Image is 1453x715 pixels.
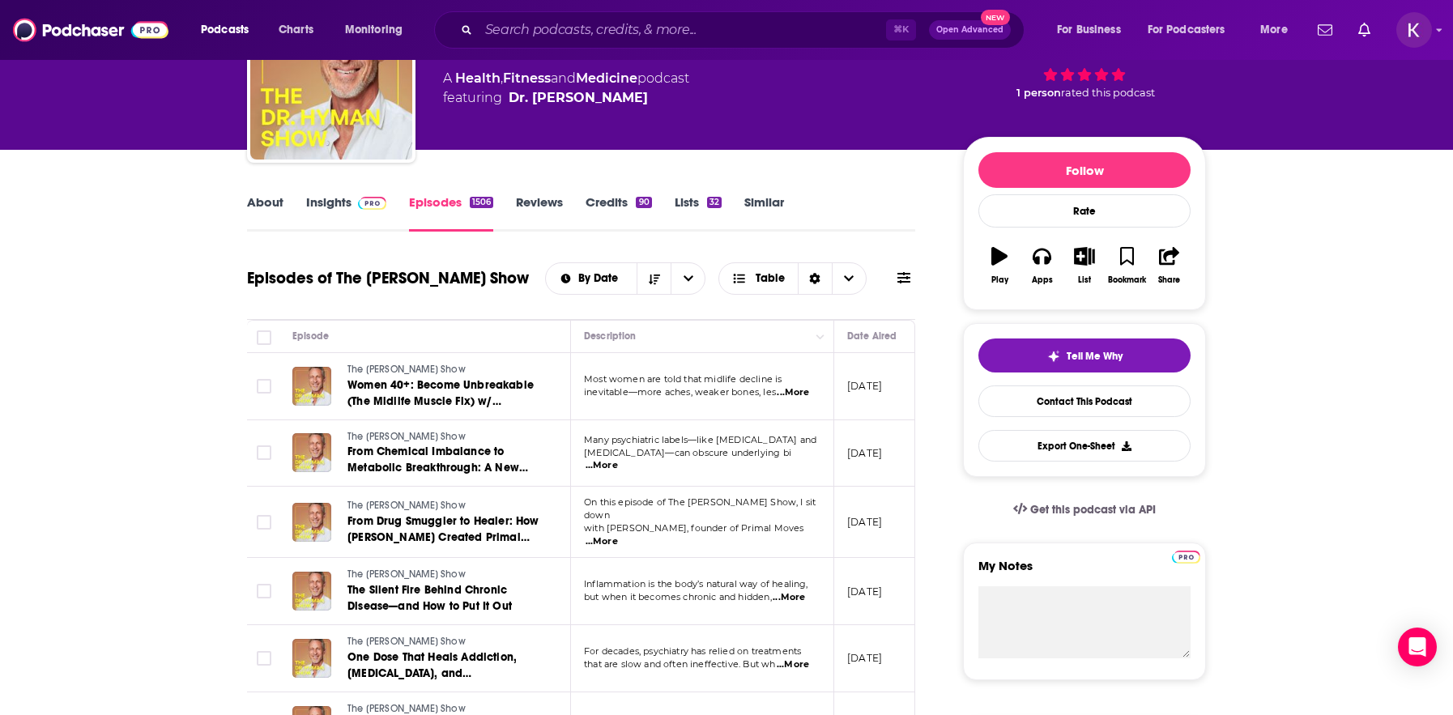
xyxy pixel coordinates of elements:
[1158,275,1180,285] div: Share
[584,386,776,398] span: inevitable—more aches, weaker bones, les
[551,70,576,86] span: and
[584,645,801,657] span: For decades, psychiatry has relied on treatments
[811,327,830,347] button: Column Actions
[978,430,1191,462] button: Export One-Sheet
[334,17,424,43] button: open menu
[247,194,283,232] a: About
[586,535,618,548] span: ...More
[584,447,791,458] span: [MEDICAL_DATA]—can obscure underlying bi
[578,273,624,284] span: By Date
[201,19,249,41] span: Podcasts
[503,70,551,86] a: Fitness
[268,17,323,43] a: Charts
[586,459,618,472] span: ...More
[1396,12,1432,48] span: Logged in as kwignall
[584,373,782,385] span: Most women are told that midlife decline is
[347,635,542,649] a: The [PERSON_NAME] Show
[798,263,832,294] div: Sort Direction
[347,583,512,613] span: The Silent Fire Behind Chronic Disease—and How to Put It Out
[347,500,466,511] span: The [PERSON_NAME] Show
[847,446,882,460] p: [DATE]
[1108,275,1146,285] div: Bookmark
[1172,551,1200,564] img: Podchaser Pro
[455,70,501,86] a: Health
[584,578,808,589] span: Inflammation is the body’s natural way of healing,
[978,152,1191,188] button: Follow
[584,434,816,445] span: Many psychiatric labels—like [MEDICAL_DATA] and
[1030,503,1156,517] span: Get this podcast via API
[929,20,1011,40] button: Open AdvancedNew
[257,445,271,460] span: Toggle select row
[479,17,886,43] input: Search podcasts, credits, & more...
[584,658,775,670] span: that are slow and often ineffective. But wh
[1032,275,1053,285] div: Apps
[347,377,542,410] a: Women 40+: Become Unbreakable (The Midlife Muscle Fix) w/ [PERSON_NAME]
[292,326,329,346] div: Episode
[257,651,271,666] span: Toggle select row
[718,262,867,295] button: Choose View
[358,197,386,210] img: Podchaser Pro
[1078,275,1091,285] div: List
[347,513,542,546] a: From Drug Smuggler to Healer: How [PERSON_NAME] Created Primal Moves
[847,379,882,393] p: [DATE]
[586,194,651,232] a: Credits90
[675,194,722,232] a: Lists32
[584,591,772,602] span: but when it becomes chronic and hidden,
[978,558,1191,586] label: My Notes
[1396,12,1432,48] button: Show profile menu
[509,88,648,108] a: Dr. Mark Hyman
[1311,16,1339,44] a: Show notifications dropdown
[1016,87,1061,99] span: 1 person
[1046,17,1141,43] button: open menu
[981,10,1010,25] span: New
[347,364,466,375] span: The [PERSON_NAME] Show
[847,585,882,598] p: [DATE]
[443,88,689,108] span: featuring
[1148,236,1191,295] button: Share
[584,326,636,346] div: Description
[347,649,542,682] a: One Dose That Heals Addiction, [MEDICAL_DATA], and [MEDICAL_DATA]? [PERSON_NAME] on The Science o...
[347,444,542,476] a: From Chemical Imbalance to Metabolic Breakthrough: A New Path for Mental Health
[584,496,816,521] span: On this episode of The [PERSON_NAME] Show, I sit down
[756,273,785,284] span: Table
[777,386,809,399] span: ...More
[978,194,1191,228] div: Rate
[257,584,271,598] span: Toggle select row
[347,636,466,647] span: The [PERSON_NAME] Show
[936,26,1003,34] span: Open Advanced
[306,194,386,232] a: InsightsPodchaser Pro
[707,197,722,208] div: 32
[636,197,651,208] div: 90
[1047,350,1060,363] img: tell me why sparkle
[847,651,882,665] p: [DATE]
[637,263,671,294] button: Sort Direction
[671,263,705,294] button: open menu
[584,522,803,534] span: with [PERSON_NAME], founder of Primal Moves
[773,591,805,604] span: ...More
[1061,87,1155,99] span: rated this podcast
[1067,350,1123,363] span: Tell Me Why
[516,194,563,232] a: Reviews
[347,445,528,491] span: From Chemical Imbalance to Metabolic Breakthrough: A New Path for Mental Health
[279,19,313,41] span: Charts
[744,194,784,232] a: Similar
[347,431,466,442] span: The [PERSON_NAME] Show
[13,15,168,45] img: Podchaser - Follow, Share and Rate Podcasts
[347,499,542,513] a: The [PERSON_NAME] Show
[347,514,539,560] span: From Drug Smuggler to Healer: How [PERSON_NAME] Created Primal Moves
[576,70,637,86] a: Medicine
[190,17,270,43] button: open menu
[347,650,531,713] span: One Dose That Heals Addiction, [MEDICAL_DATA], and [MEDICAL_DATA]? [PERSON_NAME] on The Science o...
[1057,19,1121,41] span: For Business
[470,197,493,208] div: 1506
[978,338,1191,372] button: tell me why sparkleTell Me Why
[443,69,689,108] div: A podcast
[978,385,1191,417] a: Contact This Podcast
[347,582,542,615] a: The Silent Fire Behind Chronic Disease—and How to Put It Out
[347,703,466,714] span: The [PERSON_NAME] Show
[347,430,542,445] a: The [PERSON_NAME] Show
[777,658,809,671] span: ...More
[1249,17,1308,43] button: open menu
[1352,16,1377,44] a: Show notifications dropdown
